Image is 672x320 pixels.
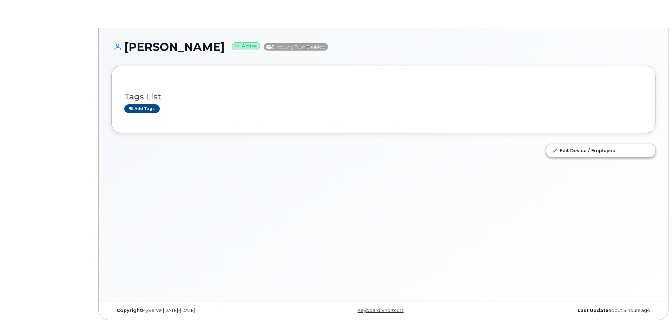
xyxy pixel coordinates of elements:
[124,104,160,113] a: Add tags
[124,92,643,101] h3: Tags List
[357,308,403,313] a: Keyboard Shortcuts
[546,144,655,157] a: Edit Device / Employee
[264,43,328,51] span: Directory Push Enabled
[111,308,293,313] div: MyServe [DATE]–[DATE]
[474,308,655,313] div: about 5 hours ago
[578,308,608,313] strong: Last Update
[117,308,142,313] strong: Copyright
[111,41,655,53] h1: [PERSON_NAME]
[232,42,260,50] small: Active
